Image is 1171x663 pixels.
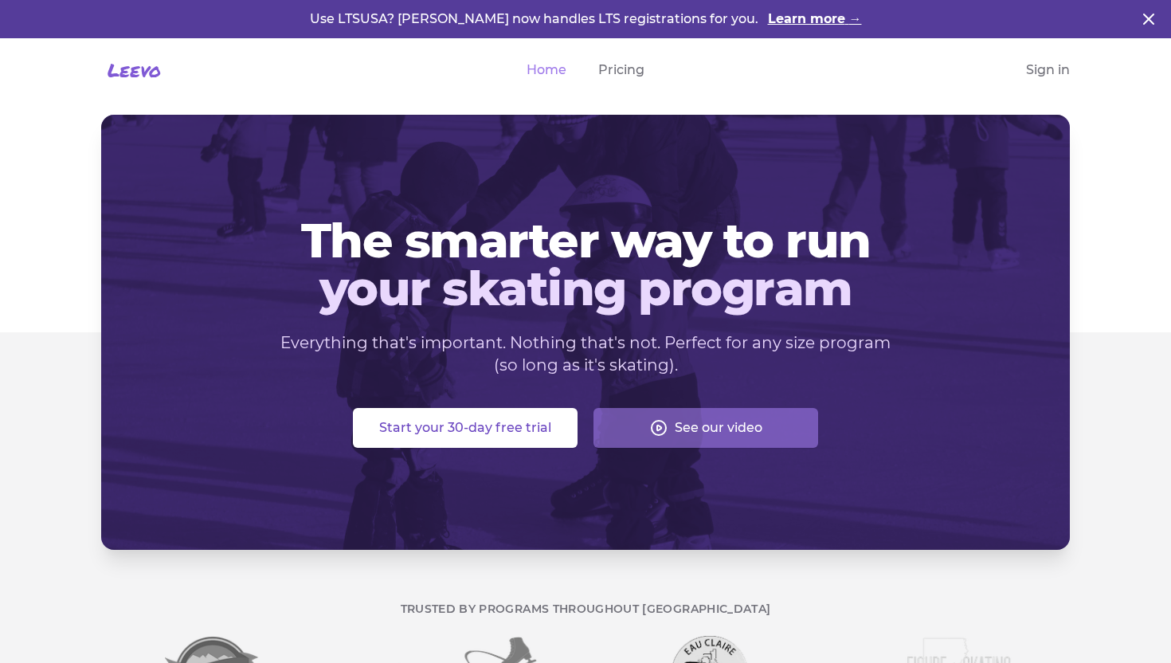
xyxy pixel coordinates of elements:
a: Home [527,61,566,80]
a: Pricing [598,61,644,80]
span: The smarter way to run [127,217,1044,265]
button: Start your 30-day free trial [353,408,578,448]
a: Learn more [768,10,862,29]
span: Use LTSUSA? [PERSON_NAME] now handles LTS registrations for you. [310,11,762,26]
span: See our video [675,418,762,437]
button: See our video [593,408,818,448]
a: Leevo [101,57,161,83]
span: → [849,11,862,26]
span: your skating program [127,265,1044,312]
a: Sign in [1026,61,1070,80]
p: Trusted by programs throughout [GEOGRAPHIC_DATA] [101,601,1070,617]
p: Everything that's important. Nothing that's not. Perfect for any size program (so long as it's sk... [280,331,891,376]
